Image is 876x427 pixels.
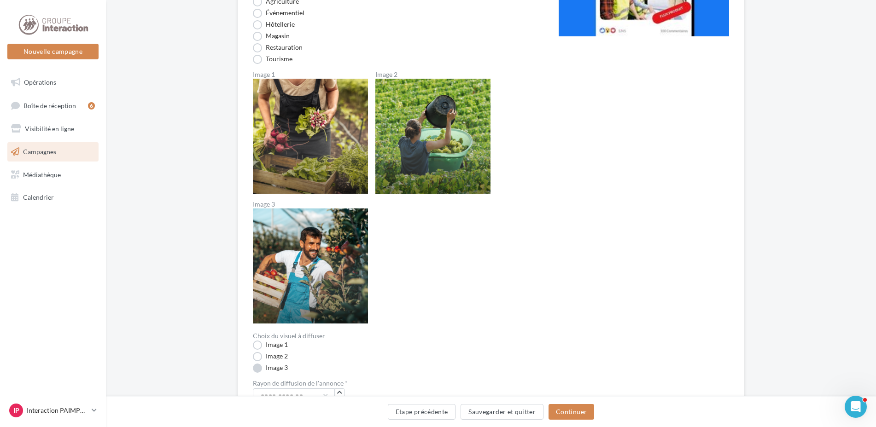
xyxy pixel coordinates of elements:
[27,406,88,415] p: Interaction PAIMPOL
[25,125,74,133] span: Visibilité en ligne
[253,9,304,18] label: Événementiel
[88,102,95,110] div: 6
[253,201,368,208] label: Image 3
[253,340,288,350] label: Image 1
[253,71,368,78] label: Image 1
[23,170,61,178] span: Médiathèque
[253,364,288,373] label: Image 3
[253,380,348,387] label: Rayon de diffusion de l'annonce *
[253,55,292,64] label: Tourisme
[461,404,543,420] button: Sauvegarder et quitter
[253,32,290,41] label: Magasin
[23,101,76,109] span: Boîte de réception
[6,188,100,207] a: Calendrier
[6,73,100,92] a: Opérations
[845,396,867,418] iframe: Intercom live chat
[253,352,288,361] label: Image 2
[13,406,19,415] span: IP
[6,142,100,162] a: Campagnes
[24,78,56,86] span: Opérations
[253,208,368,323] img: Image 3
[253,20,295,29] label: Hôtellerie
[6,119,100,138] a: Visibilité en ligne
[388,404,456,420] button: Etape précédente
[375,79,491,194] img: Image 2
[23,193,54,201] span: Calendrier
[549,404,594,420] button: Continuer
[7,402,99,419] a: IP Interaction PAIMPOL
[23,148,56,156] span: Campagnes
[253,333,325,339] label: Choix du visuel à diffuser
[253,79,368,194] img: Image 1
[6,165,100,185] a: Médiathèque
[6,96,100,115] a: Boîte de réception6
[253,43,303,52] label: Restauration
[375,71,491,78] label: Image 2
[7,44,99,59] button: Nouvelle campagne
